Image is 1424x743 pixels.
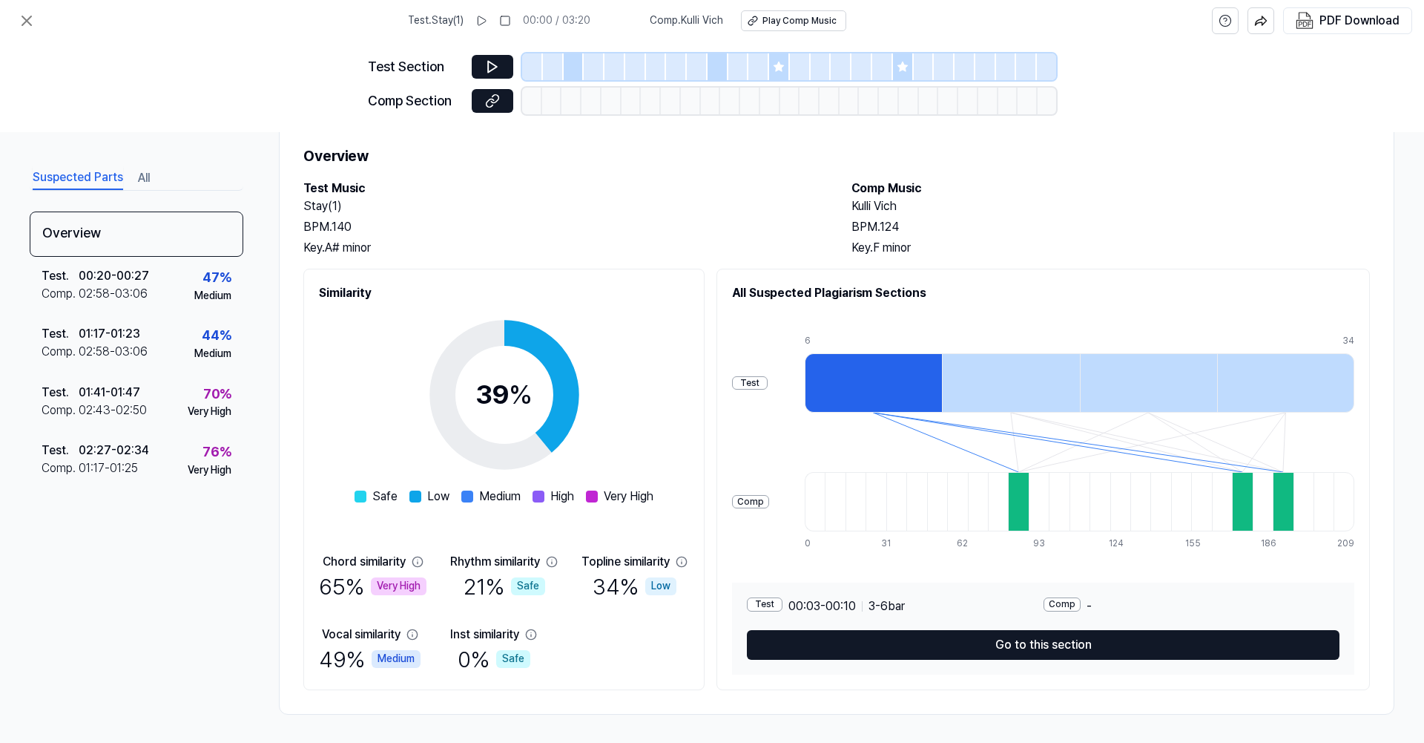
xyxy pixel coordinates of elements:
[479,488,521,505] span: Medium
[372,650,421,668] div: Medium
[496,650,530,668] div: Safe
[319,284,689,302] h2: Similarity
[368,91,463,112] div: Comp Section
[42,402,79,419] div: Comp .
[523,13,590,28] div: 00:00 / 03:20
[1296,12,1313,30] img: PDF Download
[372,488,398,505] span: Safe
[1342,335,1354,347] div: 34
[1044,598,1081,612] div: Comp
[138,166,150,190] button: All
[868,598,905,615] span: 3 - 6 bar
[645,577,676,595] div: Low
[42,343,79,361] div: Comp .
[851,239,1370,257] div: Key. F minor
[42,459,79,477] div: Comp .
[319,644,421,675] div: 49 %
[319,571,426,602] div: 65 %
[79,384,140,402] div: 01:41 - 01:47
[1212,7,1239,34] button: help
[805,537,825,550] div: 0
[1185,537,1205,550] div: 155
[475,375,533,415] div: 39
[202,325,231,347] div: 44 %
[408,13,464,28] span: Test . Stay(1)
[427,488,449,505] span: Low
[1293,8,1402,33] button: PDF Download
[604,488,653,505] span: Very High
[42,384,79,402] div: Test .
[42,267,79,285] div: Test .
[851,218,1370,236] div: BPM. 124
[650,13,723,28] span: Comp . Kulli Vich
[371,577,426,595] div: Very High
[450,626,519,644] div: Inst similarity
[581,553,670,571] div: Topline similarity
[303,197,822,215] h2: Stay(1)
[79,343,148,361] div: 02:58 - 03:06
[202,442,231,463] div: 76 %
[203,384,231,405] div: 70 %
[1219,13,1232,28] svg: help
[79,402,147,419] div: 02:43 - 02:50
[788,598,856,615] span: 00:03 - 00:10
[1044,598,1340,615] div: -
[1319,11,1400,30] div: PDF Download
[741,10,846,31] button: Play Comp Music
[1261,537,1281,550] div: 186
[550,488,574,505] span: High
[464,571,545,602] div: 21 %
[188,463,231,478] div: Very High
[762,15,837,27] div: Play Comp Music
[303,239,822,257] div: Key. A# minor
[732,495,769,509] div: Comp
[322,626,400,644] div: Vocal similarity
[30,212,243,257] div: Overview
[732,284,1354,302] h2: All Suspected Plagiarism Sections
[42,285,79,303] div: Comp .
[42,442,79,459] div: Test .
[202,267,231,289] div: 47 %
[1033,537,1053,550] div: 93
[458,644,530,675] div: 0 %
[851,180,1370,197] h2: Comp Music
[593,571,676,602] div: 34 %
[747,598,782,612] div: Test
[509,379,533,410] span: %
[732,376,768,390] div: Test
[511,577,545,595] div: Safe
[79,459,138,477] div: 01:17 - 01:25
[1109,537,1129,550] div: 124
[805,335,942,347] div: 6
[303,218,822,236] div: BPM. 140
[881,537,901,550] div: 31
[33,166,123,190] button: Suspected Parts
[303,144,1370,168] h1: Overview
[747,630,1339,660] button: Go to this section
[42,325,79,343] div: Test .
[79,267,149,285] div: 00:20 - 00:27
[1337,537,1354,550] div: 209
[79,442,149,459] div: 02:27 - 02:34
[194,347,231,361] div: Medium
[957,537,977,550] div: 62
[303,180,822,197] h2: Test Music
[368,56,463,78] div: Test Section
[323,553,406,571] div: Chord similarity
[194,289,231,304] div: Medium
[79,325,140,343] div: 01:17 - 01:23
[450,553,540,571] div: Rhythm similarity
[851,197,1370,215] h2: Kulli Vich
[1254,14,1268,27] img: share
[188,405,231,419] div: Very High
[79,285,148,303] div: 02:58 - 03:06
